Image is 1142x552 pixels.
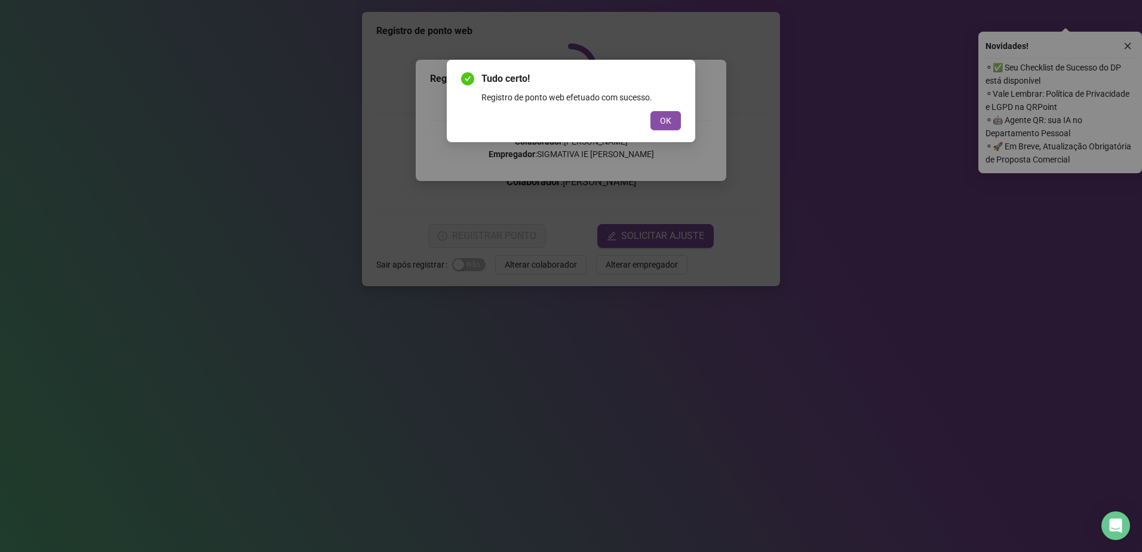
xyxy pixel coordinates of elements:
div: Registro de ponto web efetuado com sucesso. [481,91,681,104]
span: Tudo certo! [481,72,681,86]
span: check-circle [461,72,474,85]
span: OK [660,114,671,127]
div: Open Intercom Messenger [1101,511,1130,540]
button: OK [650,111,681,130]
